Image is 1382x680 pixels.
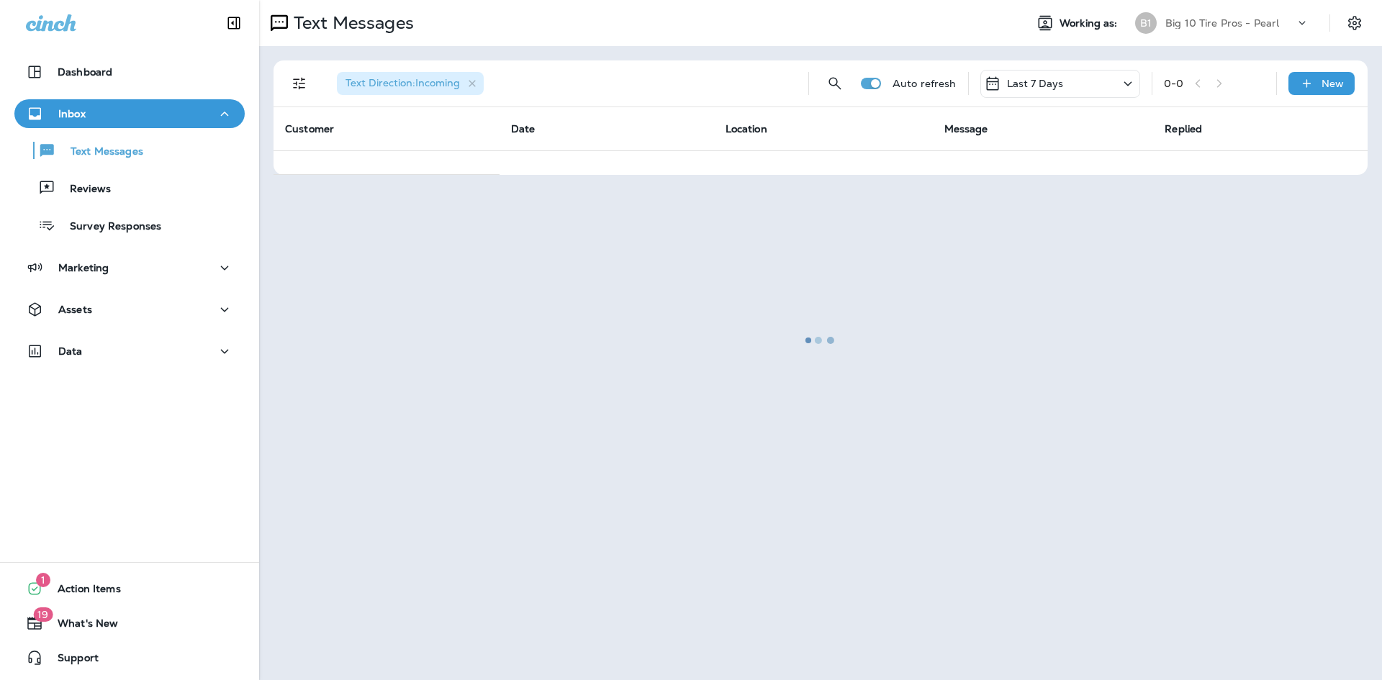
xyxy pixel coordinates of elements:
button: Collapse Sidebar [214,9,254,37]
p: New [1322,78,1344,89]
p: Assets [58,304,92,315]
p: Text Messages [56,145,143,159]
p: Survey Responses [55,220,161,234]
p: Reviews [55,183,111,196]
button: Inbox [14,99,245,128]
button: Marketing [14,253,245,282]
button: Assets [14,295,245,324]
button: 1Action Items [14,574,245,603]
span: 1 [36,573,50,587]
button: 19What's New [14,609,245,638]
button: Survey Responses [14,210,245,240]
span: 19 [33,607,53,622]
p: Inbox [58,108,86,119]
button: Text Messages [14,135,245,166]
span: Action Items [43,583,121,600]
button: Data [14,337,245,366]
p: Dashboard [58,66,112,78]
button: Reviews [14,173,245,203]
p: Data [58,345,83,357]
span: What's New [43,617,118,635]
span: Support [43,652,99,669]
p: Marketing [58,262,109,273]
button: Dashboard [14,58,245,86]
button: Support [14,643,245,672]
